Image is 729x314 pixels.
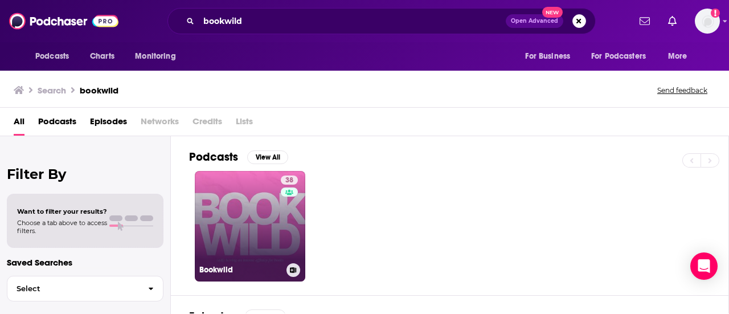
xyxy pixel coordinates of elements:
[27,46,84,67] button: open menu
[511,18,558,24] span: Open Advanced
[80,85,118,96] h3: bookwild
[695,9,720,34] button: Show profile menu
[584,46,662,67] button: open menu
[195,171,305,282] a: 38Bookwild
[7,166,163,182] h2: Filter By
[635,11,654,31] a: Show notifications dropdown
[247,150,288,164] button: View All
[695,9,720,34] span: Logged in as hconnor
[542,7,563,18] span: New
[199,265,282,275] h3: Bookwild
[167,8,596,34] div: Search podcasts, credits, & more...
[83,46,121,67] a: Charts
[660,46,702,67] button: open menu
[695,9,720,34] img: User Profile
[668,48,687,64] span: More
[506,14,563,28] button: Open AdvancedNew
[193,112,222,136] span: Credits
[35,48,69,64] span: Podcasts
[7,285,139,292] span: Select
[135,48,175,64] span: Monitoring
[17,207,107,215] span: Want to filter your results?
[189,150,288,164] a: PodcastsView All
[281,176,298,185] a: 38
[38,85,66,96] h3: Search
[189,150,238,164] h2: Podcasts
[285,175,293,186] span: 38
[690,252,718,280] div: Open Intercom Messenger
[517,46,584,67] button: open menu
[525,48,570,64] span: For Business
[236,112,253,136] span: Lists
[38,112,76,136] a: Podcasts
[654,85,711,95] button: Send feedback
[711,9,720,18] svg: Add a profile image
[90,48,114,64] span: Charts
[90,112,127,136] a: Episodes
[7,276,163,301] button: Select
[141,112,179,136] span: Networks
[7,257,163,268] p: Saved Searches
[9,10,118,32] img: Podchaser - Follow, Share and Rate Podcasts
[664,11,681,31] a: Show notifications dropdown
[199,12,506,30] input: Search podcasts, credits, & more...
[591,48,646,64] span: For Podcasters
[127,46,190,67] button: open menu
[14,112,24,136] a: All
[17,219,107,235] span: Choose a tab above to access filters.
